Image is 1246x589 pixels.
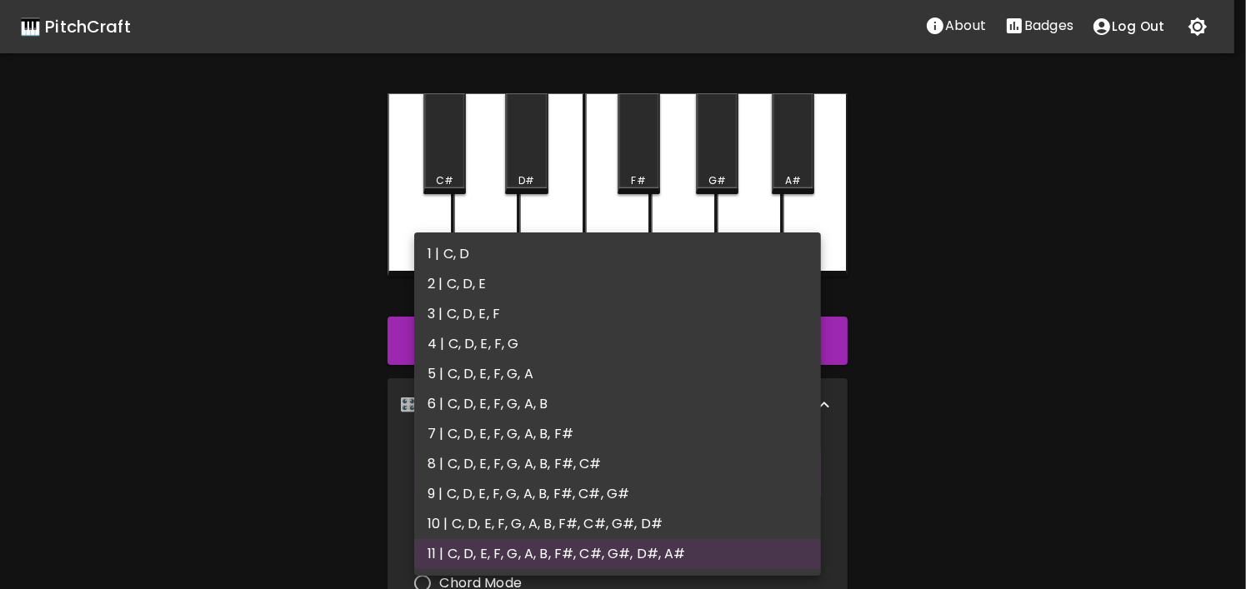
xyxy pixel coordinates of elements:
[414,509,821,539] li: 10 | C, D, E, F, G, A, B, F#, C#, G#, D#
[414,479,821,509] li: 9 | C, D, E, F, G, A, B, F#, C#, G#
[414,359,821,389] li: 5 | C, D, E, F, G, A
[414,539,821,569] li: 11 | C, D, E, F, G, A, B, F#, C#, G#, D#, A#
[414,269,821,299] li: 2 | C, D, E
[414,449,821,479] li: 8 | C, D, E, F, G, A, B, F#, C#
[414,389,821,419] li: 6 | C, D, E, F, G, A, B
[414,329,821,359] li: 4 | C, D, E, F, G
[414,419,821,449] li: 7 | C, D, E, F, G, A, B, F#
[414,299,821,329] li: 3 | C, D, E, F
[414,239,821,269] li: 1 | C, D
